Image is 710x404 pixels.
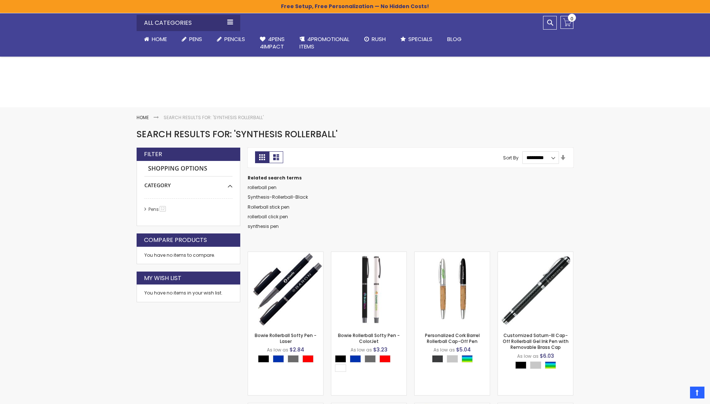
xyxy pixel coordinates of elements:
[560,16,573,29] a: 0
[144,236,207,244] strong: Compare Products
[267,347,288,353] span: As low as
[289,346,304,353] span: $2.84
[335,364,346,372] div: White
[137,114,149,121] a: Home
[351,347,372,353] span: As low as
[299,35,349,50] span: 4PROMOTIONAL ITEMS
[498,252,573,258] a: Customized Saturn-III Cap-Off Rollerball Gel Ink Pen with Removable Brass Cap
[160,206,166,212] span: 12
[137,15,240,31] div: All Categories
[258,355,317,364] div: Select A Color
[335,355,346,363] div: Black
[498,252,573,327] img: Customized Saturn-III Cap-Off Rollerball Gel Ink Pen with Removable Brass Cap
[248,184,277,191] a: rollerball pen
[258,355,269,363] div: Black
[393,31,440,47] a: Specials
[152,35,167,43] span: Home
[447,355,458,363] div: Silver
[292,31,357,55] a: 4PROMOTIONALITEMS
[515,361,560,371] div: Select A Color
[260,35,285,50] span: 4Pens 4impact
[357,31,393,47] a: Rush
[273,355,284,363] div: Blue
[540,352,554,360] span: $6.03
[379,355,391,363] div: Red
[447,35,462,43] span: Blog
[433,347,455,353] span: As low as
[338,332,400,344] a: Bowie Rollerball Softy Pen - ColorJet
[517,353,539,359] span: As low as
[432,355,476,364] div: Select A Color
[144,176,232,189] div: Category
[248,175,573,181] dt: Related search terms
[164,114,264,121] strong: Search results for: 'Synthesis Rollerball'
[144,150,162,158] strong: Filter
[288,355,299,363] div: Grey
[248,204,289,210] a: Rollerball stick pen
[224,35,245,43] span: Pencils
[570,15,573,22] span: 0
[252,31,292,55] a: 4Pens4impact
[530,361,541,369] div: Silver
[248,252,323,258] a: Bowie Rollerball Softy Pen - Laser
[408,35,432,43] span: Specials
[255,151,269,163] strong: Grid
[415,252,490,327] img: Personalized Cork Barrel Rollerball Cap-Off Pen
[248,213,288,220] a: rollerball click pen
[456,346,471,353] span: $5.04
[335,355,406,374] div: Select A Color
[248,252,323,327] img: Bowie Rollerball Softy Pen - Laser
[331,252,406,258] a: Bowie Rollerball Softy Pen - ColorJet
[302,355,314,363] div: Red
[365,355,376,363] div: Grey
[144,290,232,296] div: You have no items in your wish list.
[432,355,443,363] div: Matte Black
[373,346,388,353] span: $3.23
[425,332,480,344] a: Personalized Cork Barrel Rollerball Cap-Off Pen
[174,31,210,47] a: Pens
[144,161,232,177] strong: Shopping Options
[415,252,490,258] a: Personalized Cork Barrel Rollerball Cap-Off Pen
[144,274,181,282] strong: My Wish List
[515,361,526,369] div: Black
[350,355,361,363] div: Blue
[137,247,240,264] div: You have no items to compare.
[462,355,473,363] div: Assorted
[372,35,386,43] span: Rush
[248,194,308,200] a: Synthesis-Rollerball-Black
[189,35,202,43] span: Pens
[147,206,168,212] a: Pens12
[503,154,519,161] label: Sort By
[503,332,569,350] a: Customized Saturn-III Cap-Off Rollerball Gel Ink Pen with Removable Brass Cap
[137,128,338,140] span: Search results for: 'Synthesis Rollerball'
[248,223,279,229] a: synthesis pen
[255,332,317,344] a: Bowie Rollerball Softy Pen - Laser
[331,252,406,327] img: Bowie Rollerball Softy Pen - ColorJet
[440,31,469,47] a: Blog
[137,31,174,47] a: Home
[210,31,252,47] a: Pencils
